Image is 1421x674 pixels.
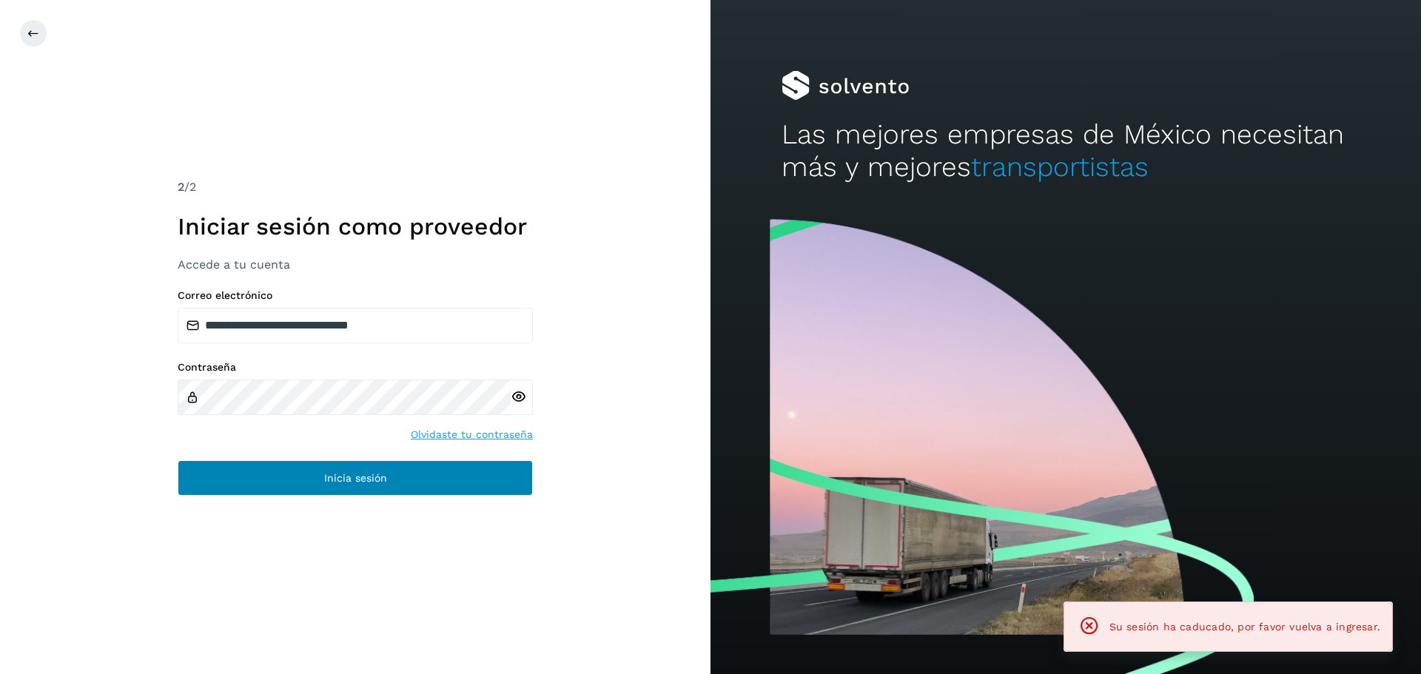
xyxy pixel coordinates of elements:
[971,151,1149,183] span: transportistas
[178,361,533,374] label: Contraseña
[178,212,533,240] h1: Iniciar sesión como proveedor
[178,257,533,272] h3: Accede a tu cuenta
[411,427,533,442] a: Olvidaste tu contraseña
[178,180,184,194] span: 2
[1109,621,1380,633] span: Su sesión ha caducado, por favor vuelva a ingresar.
[178,178,533,196] div: /2
[178,460,533,496] button: Inicia sesión
[324,473,387,483] span: Inicia sesión
[178,289,533,302] label: Correo electrónico
[782,118,1350,184] h2: Las mejores empresas de México necesitan más y mejores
